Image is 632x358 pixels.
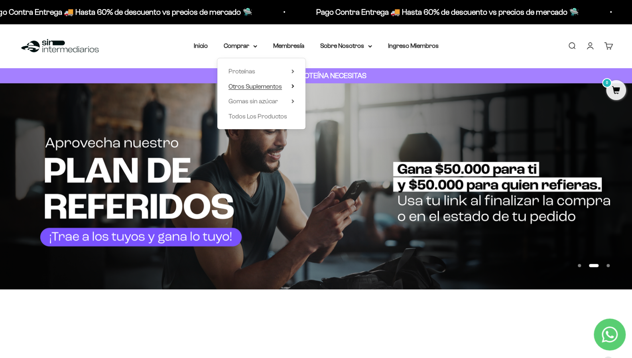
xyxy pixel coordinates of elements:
[228,83,282,90] span: Otros Suplementos
[228,96,294,106] summary: Gomas sin azúcar
[602,78,612,88] mark: 0
[388,42,439,49] a: Ingreso Miembros
[228,81,294,92] summary: Otros Suplementos
[228,66,294,77] summary: Proteínas
[194,42,208,49] a: Inicio
[228,111,294,122] a: Todos Los Productos
[224,41,257,51] summary: Comprar
[316,6,579,18] p: Pago Contra Entrega 🚚 Hasta 60% de descuento vs precios de mercado 🛸
[606,87,626,95] a: 0
[228,113,287,120] span: Todos Los Productos
[320,41,372,51] summary: Sobre Nosotros
[228,98,278,104] span: Gomas sin azúcar
[266,71,366,80] strong: CUANTA PROTEÍNA NECESITAS
[228,68,255,75] span: Proteínas
[273,42,304,49] a: Membresía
